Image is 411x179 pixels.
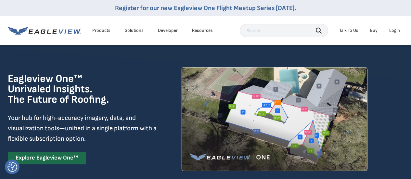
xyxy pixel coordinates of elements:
div: Products [92,28,110,33]
button: Consent Preferences [7,162,17,172]
h1: Eagleview One™ Unrivaled Insights. The Future of Roofing. [8,74,142,105]
a: Register for our new Eagleview One Flight Meetup Series [DATE]. [115,4,296,12]
img: Revisit consent button [7,162,17,172]
p: Your hub for high-accuracy imagery, data, and visualization tools—unified in a single platform wi... [8,113,158,144]
a: Explore Eagleview One™ [8,152,86,164]
div: Resources [192,28,213,33]
div: Solutions [125,28,144,33]
input: Search [240,24,328,37]
a: Buy [370,28,378,33]
div: Talk To Us [339,28,358,33]
a: Developer [158,28,178,33]
div: Login [389,28,400,33]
